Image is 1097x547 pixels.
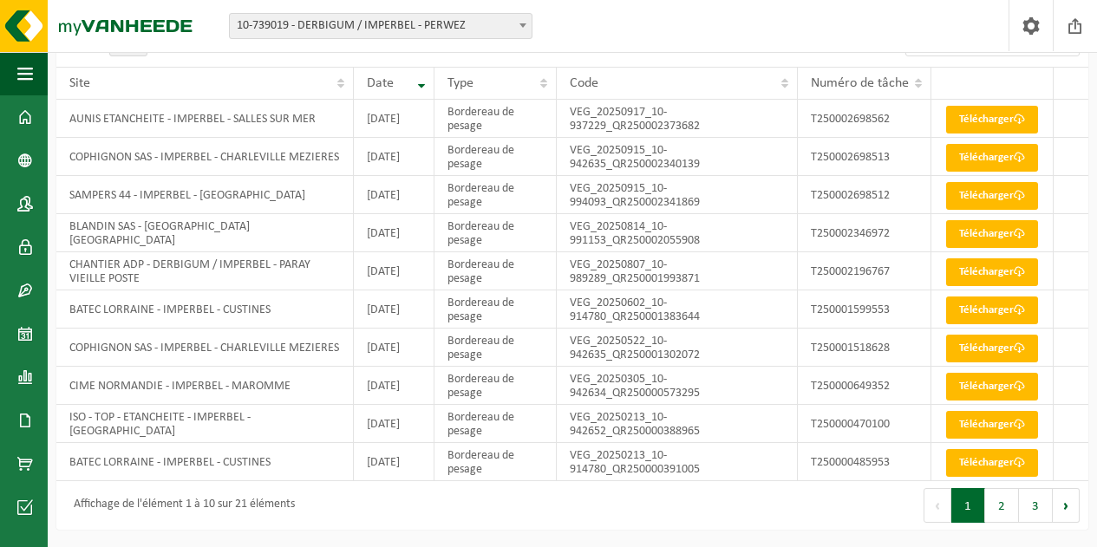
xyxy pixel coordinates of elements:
td: VEG_20250915_10-994093_QR250002341869 [557,176,798,214]
span: Site [69,76,90,90]
td: T250000649352 [798,367,931,405]
a: Télécharger [946,144,1038,172]
td: ISO - TOP - ETANCHEITE - IMPERBEL - [GEOGRAPHIC_DATA] [56,405,354,443]
td: AUNIS ETANCHEITE - IMPERBEL - SALLES SUR MER [56,100,354,138]
td: [DATE] [354,214,434,252]
td: VEG_20250305_10-942634_QR250000573295 [557,367,798,405]
a: Télécharger [946,220,1038,248]
td: BATEC LORRAINE - IMPERBEL - CUSTINES [56,290,354,329]
td: Bordereau de pesage [434,176,558,214]
td: [DATE] [354,405,434,443]
td: T250000485953 [798,443,931,481]
td: VEG_20250213_10-914780_QR250000391005 [557,443,798,481]
td: T250001518628 [798,329,931,367]
button: Next [1053,488,1080,523]
td: Bordereau de pesage [434,252,558,290]
td: Bordereau de pesage [434,367,558,405]
button: 1 [951,488,985,523]
td: BATEC LORRAINE - IMPERBEL - CUSTINES [56,443,354,481]
button: 2 [985,488,1019,523]
a: Télécharger [946,258,1038,286]
div: Affichage de l'élément 1 à 10 sur 21 éléments [65,490,295,521]
td: VEG_20250915_10-942635_QR250002340139 [557,138,798,176]
a: Télécharger [946,449,1038,477]
td: VEG_20250602_10-914780_QR250001383644 [557,290,798,329]
a: Télécharger [946,411,1038,439]
td: [DATE] [354,138,434,176]
a: Télécharger [946,335,1038,362]
td: Bordereau de pesage [434,329,558,367]
span: 10-739019 - DERBIGUM / IMPERBEL - PERWEZ [230,14,532,38]
td: VEG_20250807_10-989289_QR250001993871 [557,252,798,290]
td: SAMPERS 44 - IMPERBEL - [GEOGRAPHIC_DATA] [56,176,354,214]
td: VEG_20250522_10-942635_QR250001302072 [557,329,798,367]
span: 10-739019 - DERBIGUM / IMPERBEL - PERWEZ [229,13,532,39]
td: T250002196767 [798,252,931,290]
td: VEG_20250814_10-991153_QR250002055908 [557,214,798,252]
td: VEG_20250917_10-937229_QR250002373682 [557,100,798,138]
td: [DATE] [354,100,434,138]
button: Previous [924,488,951,523]
td: Bordereau de pesage [434,405,558,443]
td: [DATE] [354,176,434,214]
a: Télécharger [946,296,1038,324]
td: COPHIGNON SAS - IMPERBEL - CHARLEVILLE MEZIERES [56,329,354,367]
td: VEG_20250213_10-942652_QR250000388965 [557,405,798,443]
span: Date [367,76,394,90]
td: T250001599553 [798,290,931,329]
span: Type [447,76,473,90]
a: Télécharger [946,106,1038,133]
td: T250002698562 [798,100,931,138]
td: Bordereau de pesage [434,443,558,481]
a: Télécharger [946,373,1038,400]
td: [DATE] [354,329,434,367]
span: Numéro de tâche [811,76,909,90]
td: Bordereau de pesage [434,290,558,329]
td: Bordereau de pesage [434,138,558,176]
td: T250002346972 [798,214,931,252]
td: Bordereau de pesage [434,100,558,138]
td: CHANTIER ADP - DERBIGUM / IMPERBEL - PARAY VIEILLE POSTE [56,252,354,290]
td: [DATE] [354,443,434,481]
td: Bordereau de pesage [434,214,558,252]
td: [DATE] [354,367,434,405]
td: T250002698513 [798,138,931,176]
span: Code [570,76,598,90]
td: T250002698512 [798,176,931,214]
button: 3 [1019,488,1053,523]
a: Télécharger [946,182,1038,210]
td: [DATE] [354,252,434,290]
td: COPHIGNON SAS - IMPERBEL - CHARLEVILLE MEZIERES [56,138,354,176]
td: BLANDIN SAS - [GEOGRAPHIC_DATA] [GEOGRAPHIC_DATA] [56,214,354,252]
td: T250000470100 [798,405,931,443]
td: [DATE] [354,290,434,329]
td: CIME NORMANDIE - IMPERBEL - MAROMME [56,367,354,405]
